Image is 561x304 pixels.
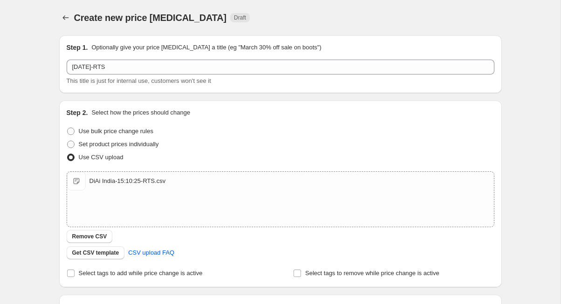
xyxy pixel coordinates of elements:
span: Use CSV upload [79,154,123,161]
span: Use bulk price change rules [79,128,153,135]
h2: Step 2. [67,108,88,117]
p: Optionally give your price [MEDICAL_DATA] a title (eg "March 30% off sale on boots") [91,43,321,52]
button: Get CSV template [67,246,125,259]
span: This title is just for internal use, customers won't see it [67,77,211,84]
span: Set product prices individually [79,141,159,148]
p: Select how the prices should change [91,108,190,117]
span: Select tags to add while price change is active [79,270,203,277]
button: Price change jobs [59,11,72,24]
span: CSV upload FAQ [128,248,174,257]
a: CSV upload FAQ [123,245,180,260]
input: 30% off holiday sale [67,60,494,74]
button: Remove CSV [67,230,113,243]
span: Select tags to remove while price change is active [305,270,439,277]
span: Create new price [MEDICAL_DATA] [74,13,227,23]
span: Get CSV template [72,249,119,257]
span: Remove CSV [72,233,107,240]
div: DiAi India-15:10:25-RTS.csv [89,176,166,186]
span: Draft [234,14,246,21]
h2: Step 1. [67,43,88,52]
